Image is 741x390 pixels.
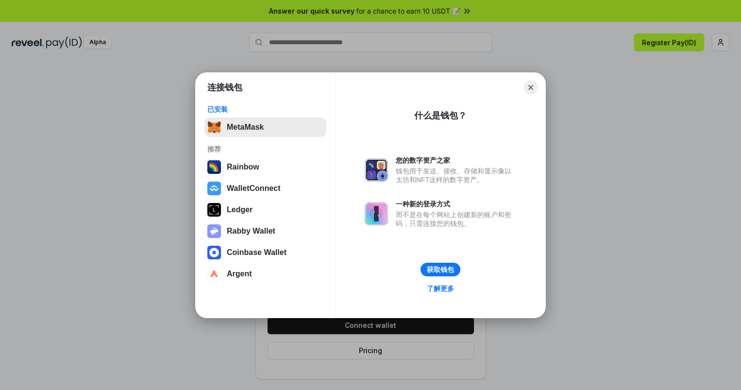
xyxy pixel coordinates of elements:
div: 钱包用于发送、接收、存储和显示像以太坊和NFT这样的数字资产。 [396,167,516,184]
div: 您的数字资产之家 [396,156,516,165]
button: Close [524,81,538,94]
div: WalletConnect [227,184,281,193]
div: 推荐 [207,145,323,153]
div: 一种新的登录方式 [396,200,516,208]
div: Rainbow [227,163,259,171]
button: Rabby Wallet [204,221,326,241]
div: Coinbase Wallet [227,248,286,257]
div: Ledger [227,205,253,214]
button: MetaMask [204,118,326,137]
button: Rainbow [204,157,326,177]
img: svg+xml,%3Csvg%20xmlns%3D%22http%3A%2F%2Fwww.w3.org%2F2000%2Fsvg%22%20fill%3D%22none%22%20viewBox... [365,202,388,225]
button: Coinbase Wallet [204,243,326,262]
div: MetaMask [227,123,264,132]
div: Rabby Wallet [227,227,275,236]
img: svg+xml,%3Csvg%20xmlns%3D%22http%3A%2F%2Fwww.w3.org%2F2000%2Fsvg%22%20width%3D%2228%22%20height%3... [207,203,221,217]
button: WalletConnect [204,179,326,198]
button: Ledger [204,200,326,220]
img: svg+xml,%3Csvg%20xmlns%3D%22http%3A%2F%2Fwww.w3.org%2F2000%2Fsvg%22%20fill%3D%22none%22%20viewBox... [365,158,388,182]
img: svg+xml,%3Csvg%20width%3D%2228%22%20height%3D%2228%22%20viewBox%3D%220%200%2028%2028%22%20fill%3D... [207,267,221,281]
img: svg+xml,%3Csvg%20width%3D%2228%22%20height%3D%2228%22%20viewBox%3D%220%200%2028%2028%22%20fill%3D... [207,182,221,195]
div: 获取钱包 [427,265,454,274]
div: 了解更多 [427,284,454,293]
div: Argent [227,270,252,278]
img: svg+xml,%3Csvg%20xmlns%3D%22http%3A%2F%2Fwww.w3.org%2F2000%2Fsvg%22%20fill%3D%22none%22%20viewBox... [207,224,221,238]
div: 什么是钱包？ [414,110,467,121]
h1: 连接钱包 [207,82,242,93]
button: Argent [204,264,326,284]
img: svg+xml,%3Csvg%20fill%3D%22none%22%20height%3D%2233%22%20viewBox%3D%220%200%2035%2033%22%20width%... [207,120,221,134]
button: 获取钱包 [421,263,460,276]
a: 了解更多 [421,282,460,295]
img: svg+xml,%3Csvg%20width%3D%22120%22%20height%3D%22120%22%20viewBox%3D%220%200%20120%20120%22%20fil... [207,160,221,174]
div: 已安装 [207,105,323,114]
img: svg+xml,%3Csvg%20width%3D%2228%22%20height%3D%2228%22%20viewBox%3D%220%200%2028%2028%22%20fill%3D... [207,246,221,259]
div: 而不是在每个网站上创建新的账户和密码，只需连接您的钱包。 [396,210,516,228]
